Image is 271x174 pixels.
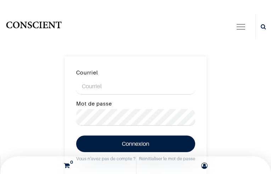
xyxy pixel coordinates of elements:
[76,155,135,163] a: Vous n'avez pas de compte ?
[5,19,62,34] a: Logo of CONSCIENT
[76,78,195,95] input: Courriel
[76,99,112,108] label: Mot de passe
[139,155,195,163] a: Réinitialiser le mot de passe
[2,156,134,174] a: 0
[68,159,75,165] sup: 0
[5,19,62,34] img: CONSCIENT
[76,136,195,152] button: Connexion
[76,68,98,77] label: Courriel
